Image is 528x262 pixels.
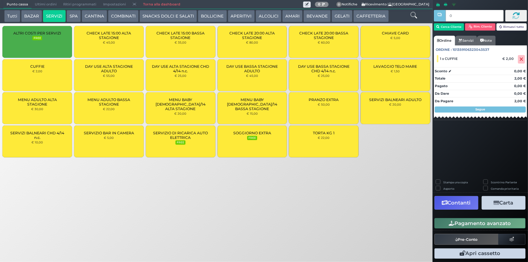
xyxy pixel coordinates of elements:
[435,91,449,96] strong: Da Dare
[436,47,452,52] span: Ordine :
[435,69,447,74] strong: Sconto
[453,47,490,52] span: 101359106323043537
[4,10,20,22] button: Tutti
[247,112,258,115] small: € 15,00
[151,131,210,140] span: SERVIZIO DI RICARICA AUTO ELETTRICA
[514,99,526,103] strong: 2,00 €
[108,10,139,22] button: COMBINATI
[443,180,468,184] label: Stampa una copia
[3,0,31,9] span: Punto cassa
[103,41,115,44] small: € 45,00
[476,107,485,111] strong: Segue
[247,136,257,140] small: FREE
[233,131,271,135] span: SOGGIORNO EXTRA
[434,36,455,45] a: Ordine
[435,248,526,259] button: Apri cassetto
[79,97,139,106] span: MENU ADULTO BASSA STAGIONE
[175,41,186,44] small: € 35,00
[336,2,342,7] span: 0
[84,131,134,135] span: SERVIZIO BAR IN CAMERA
[435,218,526,228] button: Pagamento avanzato
[60,0,100,9] span: Ritiri programmati
[246,74,258,77] small: € 45,00
[32,69,42,73] small: € 2,00
[222,97,282,111] span: MENU BABY [DEMOGRAPHIC_DATA]/14 BASSA STAGIONE
[175,112,187,115] small: € 20,00
[228,10,255,22] button: APERITIVI
[382,31,409,35] span: CHIAVE CARD
[175,140,185,145] small: FREE
[222,31,282,40] span: CHECK LATE 20:00 ALTA STAGIONE
[151,31,210,40] span: CHECK LATE 15:00 BASSA STAGIONE
[455,36,477,45] a: Servizi
[294,31,353,40] span: CHECK LATE 20:00 BASSA STAGIONE
[332,10,353,22] button: GELATI
[313,131,335,135] span: TORTA KG 1
[30,64,44,69] span: CUFFIE
[140,0,184,9] a: Torna alla dashboard
[222,64,282,73] span: DAY USE BASSA STAGIONE ADULTO
[13,31,61,35] span: ALTRI COSTI PER SERVIZI
[389,103,402,106] small: € 20,00
[32,36,42,40] small: FREE
[31,140,43,144] small: € 10,00
[514,76,526,80] strong: 2,00 €
[501,57,517,61] div: € 2,00
[497,23,527,31] button: Rimuovi tutto
[477,36,495,45] a: Note
[318,74,330,77] small: € 25,00
[390,36,400,40] small: € 5,00
[440,57,458,61] span: 1 x CUFFIE
[443,187,454,191] label: Asporto
[514,84,526,88] strong: 0,00 €
[514,91,526,96] strong: 0,00 €
[151,97,210,111] span: MENU BABY [DEMOGRAPHIC_DATA]/14 ALTA STAGIONE
[43,10,65,22] button: SERVIZI
[103,74,115,77] small: € 55,00
[435,76,445,80] strong: Totale
[31,0,60,9] span: Ultimi ordini
[151,64,210,73] span: DAY USE ALTA STAGIONE CHD 4/14 n.c.
[198,10,227,22] button: BOLLICINE
[303,10,331,22] button: BEVANDE
[353,10,389,22] button: CAFFETTERIA
[294,64,353,73] span: DAY USE BASSA STAGIONE CHD 4/14 n.c.
[369,97,421,102] span: SERVIZI BALNEARI ADULTO
[67,10,81,22] button: SPA
[491,180,517,184] label: Scontrino Parlante
[82,10,107,22] button: CANTINA
[318,2,320,6] b: 0
[435,234,499,245] button: Pre-Conto
[435,196,478,210] button: Contanti
[79,64,139,73] span: DAY USE ALTA STAGIONE ADULTO
[79,31,139,40] span: CHECK LATE 15:00 ALTA STAGIONE
[318,136,330,139] small: € 22,00
[104,136,114,139] small: € 5,00
[435,99,453,103] strong: Da Pagare
[435,84,448,88] strong: Pagato
[175,74,186,77] small: € 25,00
[8,97,67,106] span: MENU ADULTO ALTA STAGIONE
[282,10,303,22] button: AMARI
[391,69,400,73] small: € 1,50
[465,23,496,31] button: Rim. Cliente
[100,0,129,9] span: Impostazioni
[139,10,197,22] button: SNACKS DOLCI E SALATI
[31,107,43,111] small: € 30,00
[514,69,526,73] strong: 0,00 €
[374,64,417,69] span: LAVAGGIO TELO MARE
[318,41,330,44] small: € 60,00
[434,23,464,31] button: Cerca Cliente
[8,131,67,140] span: SERVIZI BALNEARI CHD 4/14 n.c.
[491,187,519,191] label: Comanda prioritaria
[246,41,258,44] small: € 80,00
[482,196,526,210] button: Carta
[309,97,339,102] span: PRANZO EXTRA
[21,10,42,22] button: BAZAR
[256,10,281,22] button: ALCOLICI
[103,107,115,111] small: € 22,00
[318,103,330,106] small: € 50,00
[446,10,503,21] input: Codice Cliente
